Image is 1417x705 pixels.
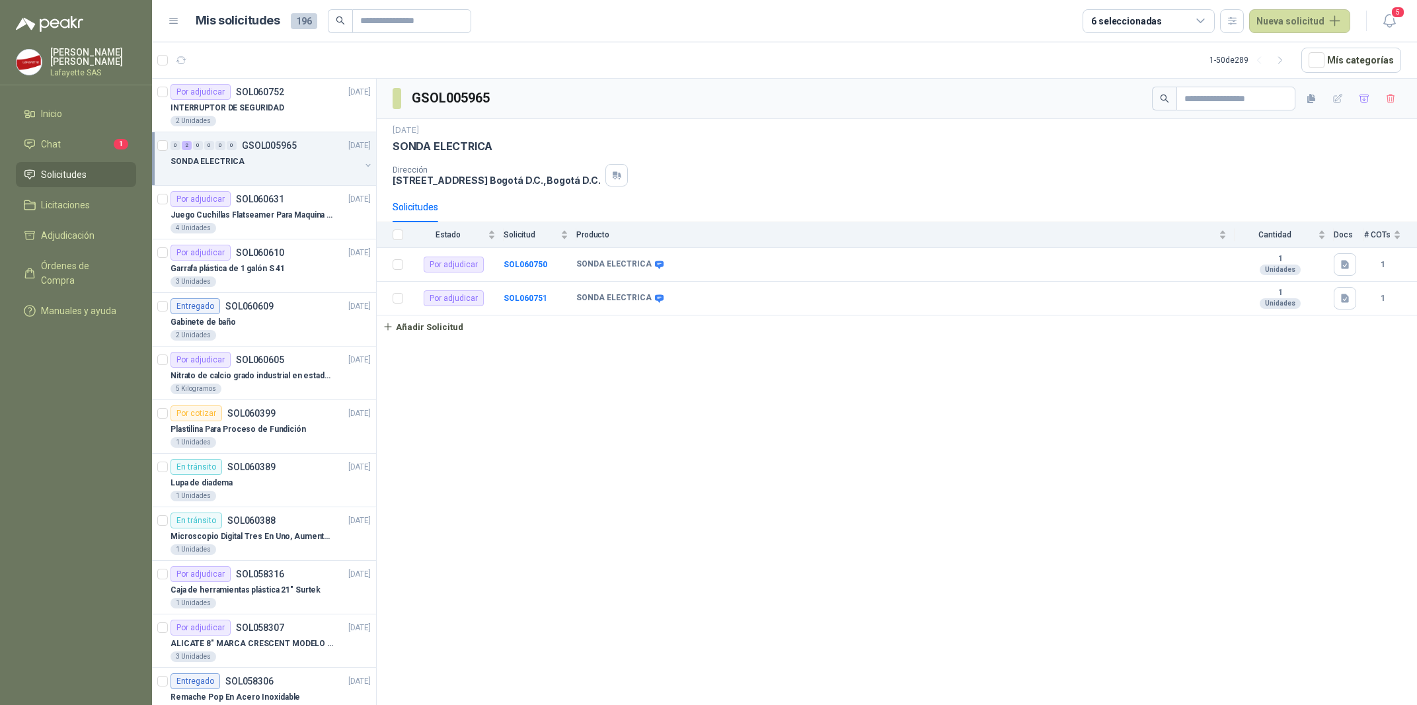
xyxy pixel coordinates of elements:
a: Por adjudicarSOL060752[DATE] INTERRUPTOR DE SEGURIDAD2 Unidades [152,79,376,132]
p: [DATE] [348,568,371,581]
a: En tránsitoSOL060388[DATE] Microscopio Digital Tres En Uno, Aumento De 1000x1 Unidades [152,507,376,561]
div: 1 Unidades [171,437,216,448]
a: 0 2 0 0 0 0 GSOL005965[DATE] SONDA ELECTRICA [171,138,373,180]
div: 0 [204,141,214,150]
button: Nueva solicitud [1249,9,1350,33]
p: SOL058306 [225,677,274,686]
p: Dirección [393,165,600,175]
div: Por adjudicar [424,257,484,272]
span: Cantidad [1235,230,1315,239]
th: Cantidad [1235,222,1334,248]
div: Solicitudes [393,200,438,214]
a: Órdenes de Compra [16,253,136,293]
button: Añadir Solicitud [377,315,469,338]
p: Nitrato de calcio grado industrial en estado solido [171,370,335,382]
h1: Mis solicitudes [196,11,280,30]
p: SOL058307 [236,623,284,632]
a: EntregadoSOL060609[DATE] Gabinete de baño2 Unidades [152,293,376,347]
p: [DATE] [348,140,371,152]
a: Manuales y ayuda [16,298,136,323]
p: SOL060605 [236,355,284,364]
a: Por cotizarSOL060399[DATE] Plastilina Para Proceso de Fundición1 Unidades [152,400,376,454]
span: search [336,16,345,25]
div: 1 - 50 de 289 [1209,50,1291,71]
p: SOL060399 [227,409,276,418]
a: Por adjudicarSOL060610[DATE] Garrafa plástica de 1 galón S 413 Unidades [152,239,376,293]
a: SOL060751 [504,294,547,303]
span: Manuales y ayuda [41,304,116,318]
p: [PERSON_NAME] [PERSON_NAME] [50,48,136,66]
th: Docs [1334,222,1364,248]
p: Caja de herramientas plástica 21" Surtek [171,584,321,597]
b: SOL060750 [504,260,547,269]
div: 2 Unidades [171,116,216,126]
p: [DATE] [348,86,371,99]
div: 0 [171,141,180,150]
div: Entregado [171,673,220,689]
b: 1 [1235,288,1326,298]
span: Producto [576,230,1216,239]
p: SOL058316 [236,569,284,579]
p: ALICATE 8" MARCA CRESCENT MODELO 38008tv [171,638,335,650]
div: 1 Unidades [171,491,216,501]
div: Por adjudicar [171,84,231,100]
p: INTERRUPTOR DE SEGURIDAD [171,102,284,114]
p: Remache Pop En Acero Inoxidable [171,691,300,704]
a: Adjudicación [16,223,136,248]
p: SOL060610 [236,248,284,257]
a: Por adjudicarSOL060631[DATE] Juego Cuchillas Flatseamer Para Maquina de Coser4 Unidades [152,186,376,239]
div: Por adjudicar [171,566,231,582]
p: GSOL005965 [242,141,297,150]
span: 196 [291,13,317,29]
p: [DATE] [348,515,371,527]
p: Microscopio Digital Tres En Uno, Aumento De 1000x [171,530,335,543]
div: 2 Unidades [171,330,216,341]
p: SOL060631 [236,194,284,204]
div: 0 [193,141,203,150]
p: [DATE] [348,461,371,474]
span: Adjudicación [41,228,95,243]
span: Chat [41,137,61,151]
div: Por adjudicar [171,245,231,261]
img: Logo peakr [16,16,83,32]
p: Garrafa plástica de 1 galón S 41 [171,263,285,275]
th: Solicitud [504,222,576,248]
p: SONDA ELECTRICA [393,140,492,153]
a: Licitaciones [16,192,136,218]
p: [DATE] [348,407,371,420]
p: SOL060609 [225,302,274,311]
div: 4 Unidades [171,223,216,233]
p: Lafayette SAS [50,69,136,77]
div: 1 Unidades [171,544,216,555]
div: 5 Kilogramos [171,384,221,394]
div: 6 seleccionadas [1091,14,1162,28]
a: Solicitudes [16,162,136,187]
div: En tránsito [171,459,222,475]
b: 1 [1364,292,1401,305]
div: Por adjudicar [171,352,231,368]
b: 1 [1364,259,1401,271]
b: SONDA ELECTRICA [576,259,652,270]
p: SOL060752 [236,87,284,97]
div: Entregado [171,298,220,314]
th: Estado [411,222,504,248]
p: Gabinete de baño [171,316,236,329]
div: 0 [215,141,225,150]
h3: GSOL005965 [412,88,492,108]
p: Lupa de diadema [171,477,233,489]
th: # COTs [1364,222,1417,248]
div: Por adjudicar [424,290,484,306]
button: Mís categorías [1301,48,1401,73]
span: Solicitudes [41,167,87,182]
th: Producto [576,222,1235,248]
b: 1 [1235,254,1326,265]
p: [DATE] [348,247,371,259]
span: search [1160,94,1169,103]
p: SOL060389 [227,462,276,472]
div: 2 [182,141,192,150]
p: [DATE] [393,124,419,137]
a: En tránsitoSOL060389[DATE] Lupa de diadema1 Unidades [152,454,376,507]
p: [DATE] [348,193,371,206]
span: Estado [411,230,485,239]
